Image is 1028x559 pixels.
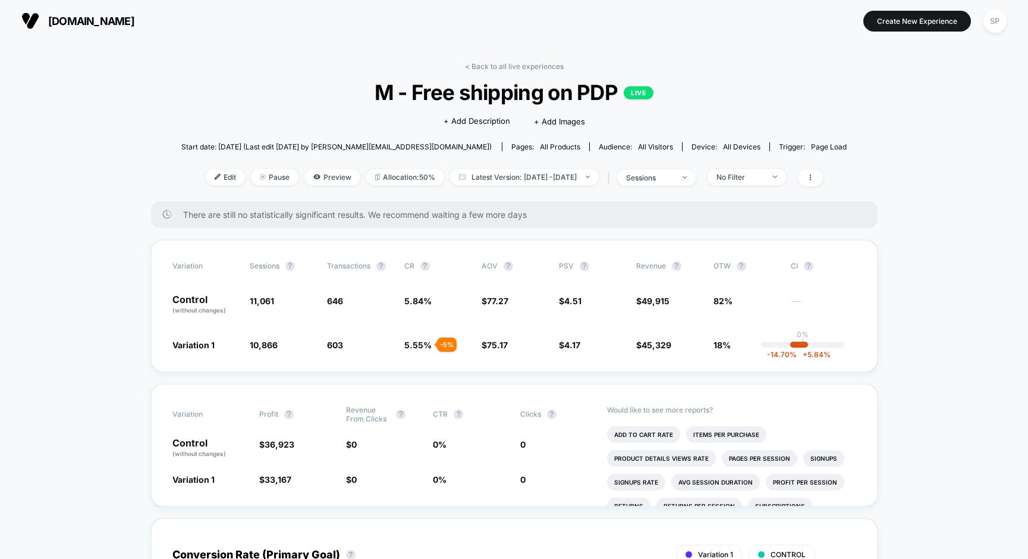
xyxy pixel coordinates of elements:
span: CR [404,261,414,270]
span: + Add Images [534,117,585,126]
button: [DOMAIN_NAME] [18,11,138,30]
span: Revenue [636,261,666,270]
span: -14.70 % [767,350,797,359]
span: Page Load [811,142,847,151]
span: 33,167 [265,474,291,485]
span: Variation 1 [172,340,215,350]
button: ? [454,410,463,419]
span: $ [559,296,581,306]
div: SP [983,10,1007,33]
span: AOV [482,261,498,270]
button: ? [580,261,589,271]
div: No Filter [716,173,764,182]
li: Pages Per Session [722,450,797,467]
li: Add To Cart Rate [607,426,680,443]
span: 4.17 [564,340,580,350]
span: | [605,169,617,186]
span: Variation 1 [172,474,215,485]
span: $ [259,474,291,485]
button: ? [376,261,386,271]
span: $ [346,439,357,449]
img: end [586,176,590,178]
span: 0 % [433,474,447,485]
button: Create New Experience [863,11,971,32]
span: 5.84 % [404,296,432,306]
span: Variation 1 [698,550,733,559]
img: end [773,176,777,178]
img: edit [215,174,221,180]
a: < Back to all live experiences [465,62,564,71]
span: $ [636,296,669,306]
span: all products [540,142,580,151]
button: ? [672,261,681,271]
li: Returns Per Session [656,498,742,514]
span: 603 [327,340,343,350]
button: ? [504,261,513,271]
span: 49,915 [642,296,669,306]
span: $ [482,296,508,306]
button: ? [804,261,813,271]
span: All Visitors [638,142,673,151]
span: (without changes) [172,307,226,314]
span: $ [559,340,580,350]
p: Control [172,438,247,458]
span: CTR [433,410,448,419]
li: Items Per Purchase [686,426,766,443]
span: Edit [206,169,245,185]
span: $ [636,340,671,350]
p: LIVE [624,86,653,99]
span: Pause [251,169,298,185]
div: Trigger: [779,142,847,151]
li: Signups [803,450,844,467]
img: calendar [459,174,466,180]
span: 18% [713,340,731,350]
span: M - Free shipping on PDP [215,80,814,105]
span: Variation [172,261,238,271]
div: Audience: [599,142,673,151]
button: ? [396,410,405,419]
span: [DOMAIN_NAME] [48,15,134,27]
span: PSV [559,261,574,270]
span: Variation [172,405,238,423]
button: ? [285,261,295,271]
button: SP [980,9,1010,33]
span: 0 [520,474,526,485]
li: Signups Rate [607,474,665,491]
span: 5.84 % [797,350,831,359]
p: Control [172,295,238,315]
span: Sessions [250,261,279,270]
li: Avg Session Duration [671,474,760,491]
span: $ [259,439,294,449]
span: 0 [351,439,357,449]
span: (without changes) [172,450,226,457]
p: 0% [797,330,809,339]
div: - 5 % [437,338,457,352]
li: Returns [607,498,650,514]
p: Would like to see more reports? [607,405,856,414]
button: ? [284,410,294,419]
span: 5.55 % [404,340,432,350]
span: 36,923 [265,439,294,449]
li: Product Details Views Rate [607,450,716,467]
span: 45,329 [642,340,671,350]
div: sessions [626,173,674,182]
span: OTW [713,261,779,271]
span: Clicks [520,410,541,419]
li: Profit Per Session [766,474,844,491]
button: ? [547,410,557,419]
span: + [803,350,807,359]
span: There are still no statistically significant results. We recommend waiting a few more days [183,210,854,220]
span: 82% [713,296,733,306]
p: | [801,339,804,348]
span: --- [791,298,856,315]
li: Subscriptions [748,498,812,514]
span: 75.17 [487,340,508,350]
span: Revenue From Clicks [346,405,390,423]
img: end [683,176,687,179]
span: all devices [723,142,760,151]
span: 77.27 [487,296,508,306]
span: 11,061 [250,296,274,306]
span: Transactions [327,261,370,270]
span: $ [346,474,357,485]
span: Device: [682,142,769,151]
